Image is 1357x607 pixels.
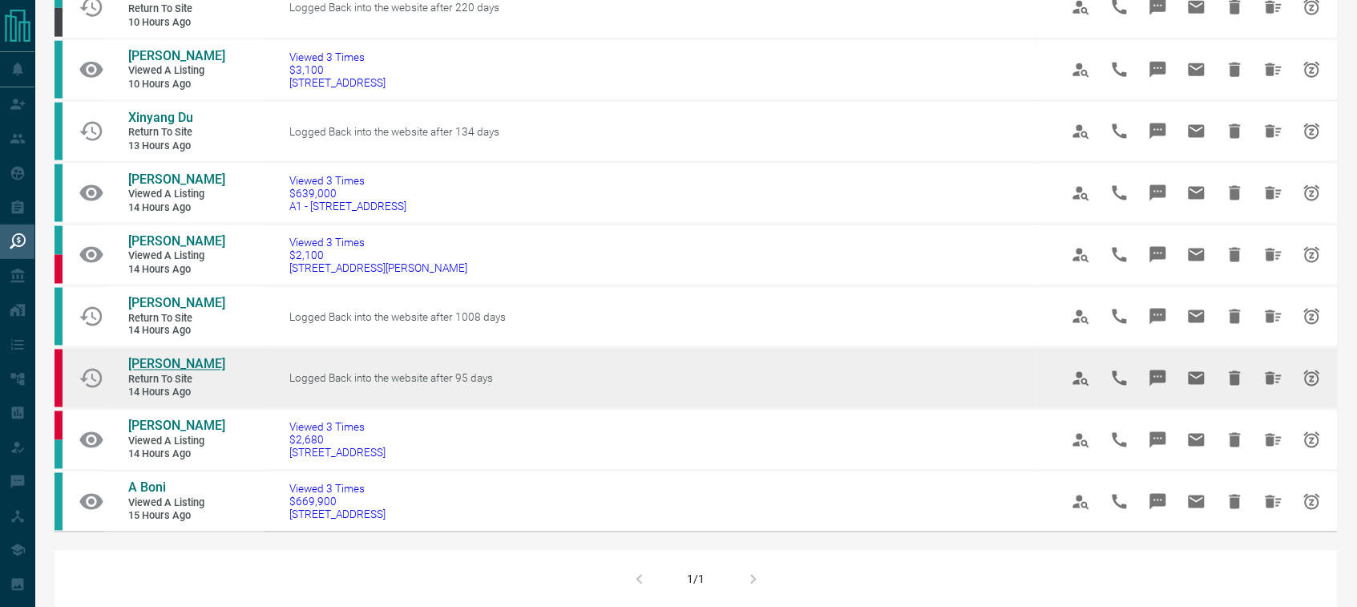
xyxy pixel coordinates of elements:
span: Logged Back into the website after 1008 days [289,310,506,323]
span: Logged Back into the website after 220 days [289,1,499,14]
span: 13 hours ago [128,140,224,153]
span: [PERSON_NAME] [128,419,225,434]
span: Viewed 3 Times [289,421,386,434]
span: 14 hours ago [128,386,224,400]
span: Call [1101,421,1139,459]
span: Hide All from Evey Zheng [1254,51,1293,89]
span: Xinyang Du [128,110,193,125]
a: [PERSON_NAME] [128,172,224,188]
a: [PERSON_NAME] [128,48,224,65]
span: Message [1139,297,1177,336]
span: View Profile [1062,174,1101,212]
span: [PERSON_NAME] [128,48,225,63]
span: 14 hours ago [128,263,224,277]
div: property.ca [55,350,63,407]
span: Hide [1216,112,1254,151]
a: Xinyang Du [128,110,224,127]
span: Message [1139,359,1177,398]
span: Email [1177,483,1216,521]
div: property.ca [55,255,63,284]
span: 14 hours ago [128,201,224,215]
span: Call [1101,297,1139,336]
span: Hide All from Regina Drumond [1254,421,1293,459]
span: $669,900 [289,496,386,508]
span: Viewed 3 Times [289,236,467,249]
span: Hide All from Stacey Sultanti [1254,236,1293,274]
div: condos.ca [55,103,63,160]
span: [STREET_ADDRESS] [289,447,386,459]
span: Snooze [1293,112,1331,151]
span: Snooze [1293,359,1331,398]
span: $639,000 [289,187,406,200]
span: [STREET_ADDRESS][PERSON_NAME] [289,261,467,274]
span: 10 hours ago [128,78,224,91]
span: Hide All from Xinyang Du [1254,112,1293,151]
span: [PERSON_NAME] [128,172,225,187]
div: condos.ca [55,288,63,346]
span: Message [1139,236,1177,274]
div: mrloft.ca [55,8,63,37]
span: Call [1101,174,1139,212]
div: condos.ca [55,164,63,222]
span: Hide All from Vinayak Bindal [1254,297,1293,336]
span: Message [1139,112,1177,151]
span: Call [1101,483,1139,521]
div: property.ca [55,411,63,440]
div: condos.ca [55,473,63,531]
span: [PERSON_NAME] [128,357,225,372]
span: Email [1177,236,1216,274]
span: Call [1101,51,1139,89]
span: View Profile [1062,112,1101,151]
span: Snooze [1293,483,1331,521]
span: $2,100 [289,249,467,261]
span: Hide [1216,297,1254,336]
span: View Profile [1062,421,1101,459]
a: Viewed 3 Times$3,100[STREET_ADDRESS] [289,51,386,89]
a: Viewed 3 Times$639,000A1 - [STREET_ADDRESS] [289,174,406,212]
span: Viewed a Listing [128,249,224,263]
span: Viewed a Listing [128,435,224,449]
div: 1/1 [688,573,705,586]
span: Snooze [1293,51,1331,89]
span: A Boni [128,480,166,496]
span: Snooze [1293,421,1331,459]
span: Message [1139,483,1177,521]
span: 14 hours ago [128,448,224,462]
span: Hide [1216,359,1254,398]
a: [PERSON_NAME] [128,295,224,312]
span: Viewed 3 Times [289,174,406,187]
div: condos.ca [55,41,63,99]
span: View Profile [1062,359,1101,398]
span: Email [1177,297,1216,336]
span: 10 hours ago [128,16,224,30]
span: Message [1139,51,1177,89]
span: Snooze [1293,174,1331,212]
span: Viewed a Listing [128,188,224,201]
span: Hide All from A Boni [1254,483,1293,521]
span: Hide [1216,51,1254,89]
a: [PERSON_NAME] [128,233,224,250]
span: Logged Back into the website after 95 days [289,372,493,385]
a: [PERSON_NAME] [128,357,224,374]
span: Viewed a Listing [128,64,224,78]
div: condos.ca [55,440,63,469]
span: Call [1101,112,1139,151]
span: 14 hours ago [128,325,224,338]
span: Return to Site [128,374,224,387]
span: Email [1177,51,1216,89]
span: Email [1177,112,1216,151]
a: Viewed 3 Times$2,680[STREET_ADDRESS] [289,421,386,459]
span: View Profile [1062,297,1101,336]
span: Logged Back into the website after 134 days [289,125,499,138]
span: View Profile [1062,483,1101,521]
span: [PERSON_NAME] [128,233,225,249]
span: Viewed 3 Times [289,51,386,63]
span: Email [1177,421,1216,459]
span: $3,100 [289,63,386,76]
span: View Profile [1062,51,1101,89]
span: [STREET_ADDRESS] [289,508,386,521]
span: Hide [1216,421,1254,459]
span: Call [1101,236,1139,274]
span: Hide All from Anne MacGregor [1254,174,1293,212]
span: Hide All from Lynsey F [1254,359,1293,398]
